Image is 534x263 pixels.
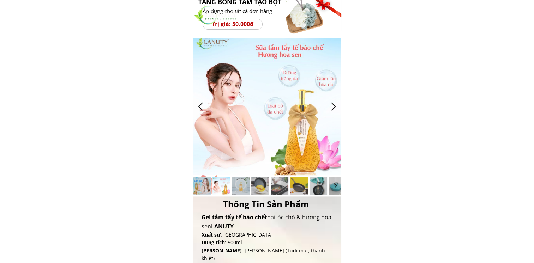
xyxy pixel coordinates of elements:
[202,231,221,238] span: Xuất sứ
[202,213,332,231] h2: hạt óc chó & hương hoa sen
[202,247,242,254] span: [PERSON_NAME]
[202,213,267,221] span: Gel tắm tẩy tế bào chết
[202,239,225,246] span: Dung tích
[223,197,311,211] h2: Thông Tin Sản Phẩm
[211,222,234,230] span: LANUTY
[203,8,279,14] div: Áp dụng cho tất cả đơn hàng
